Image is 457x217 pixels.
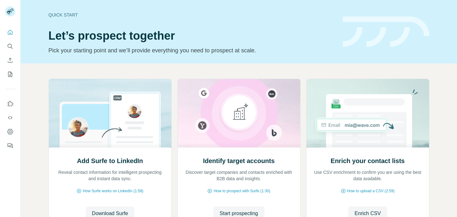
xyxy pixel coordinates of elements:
[331,156,405,165] h2: Enrich your contact lists
[55,169,165,182] p: Reveal contact information for intelligent prospecting and instant data sync.
[5,140,15,151] button: Feedback
[83,188,143,194] span: How Surfe works on LinkedIn (1:58)
[49,46,335,55] p: Pick your starting point and we’ll provide everything you need to prospect at scale.
[5,41,15,52] button: Search
[49,79,172,148] img: Add Surfe to LinkedIn
[49,12,335,18] div: Quick start
[5,126,15,137] button: Dashboard
[203,156,275,165] h2: Identify target accounts
[5,55,15,66] button: Enrich CSV
[306,79,429,148] img: Enrich your contact lists
[77,156,143,165] h2: Add Surfe to LinkedIn
[347,188,394,194] span: How to upload a CSV (2:59)
[184,169,294,182] p: Discover target companies and contacts enriched with B2B data and insights.
[313,169,423,182] p: Use CSV enrichment to confirm you are using the best data available.
[177,79,301,148] img: Identify target accounts
[49,30,335,42] h1: Let’s prospect together
[343,16,429,47] img: banner
[5,98,15,109] button: Use Surfe on LinkedIn
[5,27,15,38] button: Quick start
[5,112,15,123] button: Use Surfe API
[5,69,15,80] button: My lists
[214,188,270,194] span: How to prospect with Surfe (1:30)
